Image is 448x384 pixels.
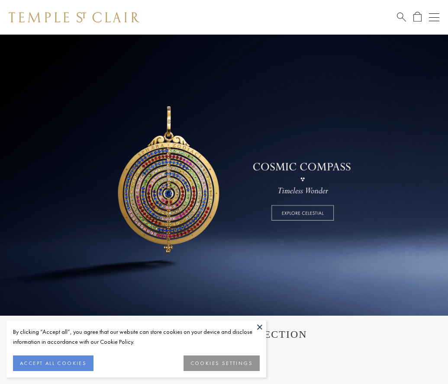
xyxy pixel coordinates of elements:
button: ACCEPT ALL COOKIES [13,355,93,371]
div: By clicking “Accept all”, you agree that our website can store cookies on your device and disclos... [13,327,260,347]
button: Open navigation [429,12,439,22]
a: Open Shopping Bag [413,12,422,22]
button: COOKIES SETTINGS [184,355,260,371]
a: Search [397,12,406,22]
img: Temple St. Clair [9,12,139,22]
